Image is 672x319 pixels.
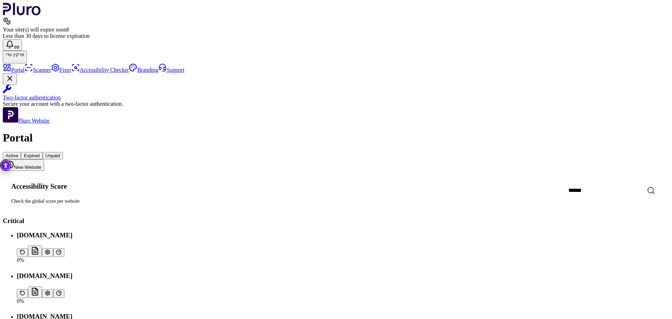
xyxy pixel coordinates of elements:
a: Portal [3,67,24,73]
button: Open website overview [53,289,64,298]
div: Secure your account with a two-factor authentication. [3,101,669,107]
button: Unpaid [43,152,63,159]
a: Branding [129,67,158,73]
div: 0 % [17,257,669,263]
button: Close Two-factor authentication notification [3,73,17,85]
span: פרקין עדי [6,52,24,57]
h2: Accessibility Score [11,182,557,190]
span: Expired [24,153,40,158]
button: Open website overview [53,248,64,257]
a: Fixer [51,67,71,73]
button: Active [3,152,21,159]
a: Two-factor authentication [3,85,669,101]
a: Accessibility Checker [71,67,129,73]
button: Reset the cache [17,289,28,298]
button: Open settings [42,289,53,298]
div: Less than 30 days to license expiration [3,33,669,39]
h3: [DOMAIN_NAME] [17,272,669,280]
button: פרקין עדיפרקין עדי [3,51,27,63]
button: New Website [3,159,44,171]
a: Scanner [24,67,51,73]
button: Reports [28,245,42,257]
a: Open Pluro Website [3,118,50,124]
h1: Portal [3,131,669,144]
h3: Critical [3,217,669,225]
button: Expired [21,152,42,159]
button: Open settings [42,248,53,257]
aside: Sidebar menu [3,63,669,124]
a: Support [158,67,184,73]
div: Your site(s) will expire soon [3,27,669,33]
button: Open notifications, you have 382 new notifications [3,39,22,51]
a: Logo [3,11,41,16]
span: 99 [14,44,19,50]
span: Unpaid [45,153,60,158]
div: Check the global score per website [11,198,557,205]
button: Reports [28,286,42,298]
div: 0 % [17,298,669,304]
span: 8 [66,27,69,33]
span: Active [6,153,18,158]
div: Two-factor authentication [3,95,669,101]
button: Reset the cache [17,248,28,257]
h3: [DOMAIN_NAME] [17,231,669,239]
